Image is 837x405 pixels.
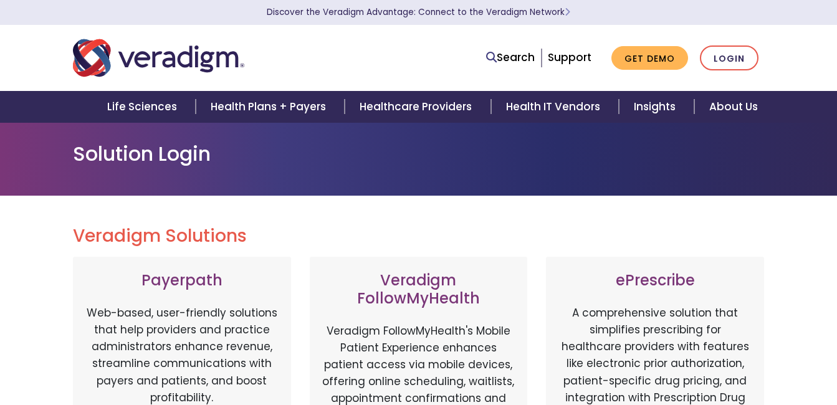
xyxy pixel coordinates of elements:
[700,45,758,71] a: Login
[548,50,591,65] a: Support
[486,49,535,66] a: Search
[345,91,490,123] a: Healthcare Providers
[611,46,688,70] a: Get Demo
[322,272,515,308] h3: Veradigm FollowMyHealth
[73,37,244,79] img: Veradigm logo
[491,91,619,123] a: Health IT Vendors
[73,142,765,166] h1: Solution Login
[73,226,765,247] h2: Veradigm Solutions
[196,91,345,123] a: Health Plans + Payers
[694,91,773,123] a: About Us
[619,91,694,123] a: Insights
[565,6,570,18] span: Learn More
[92,91,196,123] a: Life Sciences
[267,6,570,18] a: Discover the Veradigm Advantage: Connect to the Veradigm NetworkLearn More
[558,272,752,290] h3: ePrescribe
[85,272,279,290] h3: Payerpath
